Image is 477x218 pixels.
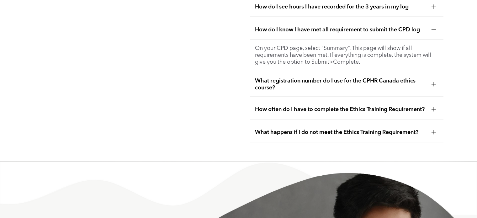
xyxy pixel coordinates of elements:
[255,3,427,10] span: How do I see hours I have recorded for the 3 years in my log
[255,45,438,66] p: On your CPD page, select “Summary”. This page will show if all requirements have been met. If eve...
[255,129,427,136] span: What happens if I do not meet the Ethics Training Requirement?
[255,26,427,33] span: How do I know I have met all requirement to submit the CPD log
[255,77,427,91] span: What registration number do I use for the CPHR Canada ethics course?
[255,106,427,113] span: How often do I have to complete the Ethics Training Requirement?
